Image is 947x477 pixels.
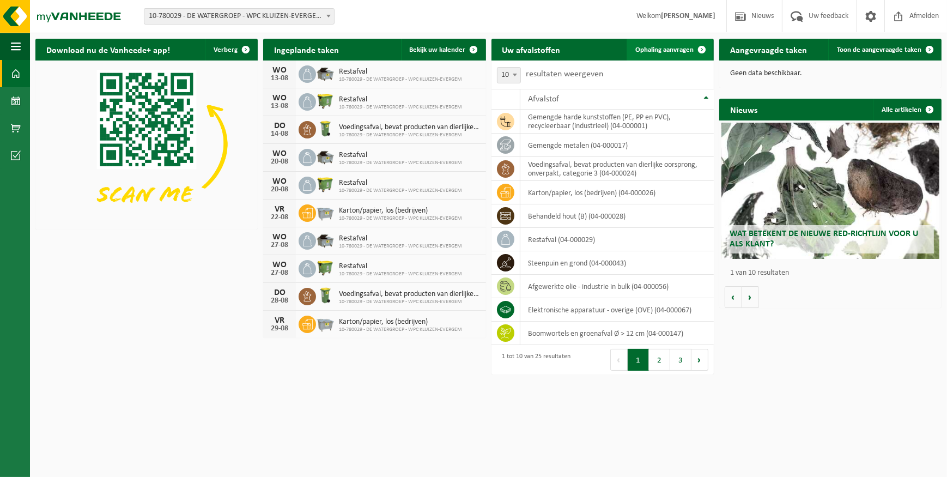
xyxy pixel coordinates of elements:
img: WB-5000-GAL-GY-01 [316,231,335,249]
td: gemengde metalen (04-000017) [520,134,714,157]
img: WB-5000-GAL-GY-01 [316,64,335,82]
span: Toon de aangevraagde taken [837,46,921,53]
span: 10-780029 - DE WATERGROEP - WPC KLUIZEN-EVERGEM [339,299,480,305]
a: Alle artikelen [873,99,940,120]
td: boomwortels en groenafval Ø > 12 cm (04-000147) [520,322,714,345]
div: DO [269,288,290,297]
button: Verberg [205,39,257,61]
span: 10-780029 - DE WATERGROEP - WPC KLUIZEN-EVERGEM [339,76,462,83]
div: WO [269,66,290,75]
h2: Aangevraagde taken [719,39,818,60]
button: 1 [628,349,649,371]
a: Wat betekent de nieuwe RED-richtlijn voor u als klant? [721,123,939,259]
span: 10-780029 - DE WATERGROEP - WPC KLUIZEN-EVERGEM [339,104,462,111]
h2: Nieuws [719,99,768,120]
span: Restafval [339,95,462,104]
img: WB-1100-HPE-GN-50 [316,258,335,277]
span: Restafval [339,234,462,243]
div: 27-08 [269,269,290,277]
div: 14-08 [269,130,290,138]
span: Bekijk uw kalender [410,46,466,53]
button: 3 [670,349,691,371]
button: 2 [649,349,670,371]
td: voedingsafval, bevat producten van dierlijke oorsprong, onverpakt, categorie 3 (04-000024) [520,157,714,181]
h2: Uw afvalstoffen [491,39,572,60]
strong: [PERSON_NAME] [661,12,715,20]
td: behandeld hout (B) (04-000028) [520,204,714,228]
span: 10-780029 - DE WATERGROEP - WPC KLUIZEN-EVERGEM [339,327,462,333]
h2: Ingeplande taken [263,39,350,60]
div: VR [269,316,290,325]
span: Afvalstof [529,95,560,104]
div: 13-08 [269,75,290,82]
img: WB-0140-HPE-GN-50 [316,119,335,138]
span: 10-780029 - DE WATERGROEP - WPC KLUIZEN-EVERGEM [339,243,462,250]
div: VR [269,205,290,214]
div: WO [269,94,290,102]
div: 29-08 [269,325,290,333]
span: Karton/papier, los (bedrijven) [339,318,462,327]
span: Ophaling aanvragen [635,46,694,53]
a: Toon de aangevraagde taken [828,39,940,61]
div: WO [269,149,290,158]
td: gemengde harde kunststoffen (PE, PP en PVC), recycleerbaar (industrieel) (04-000001) [520,110,714,134]
td: karton/papier, los (bedrijven) (04-000026) [520,181,714,204]
td: afgewerkte olie - industrie in bulk (04-000056) [520,275,714,298]
span: 10 [497,67,521,83]
h2: Download nu de Vanheede+ app! [35,39,181,60]
label: resultaten weergeven [526,70,604,79]
span: 10-780029 - DE WATERGROEP - WPC KLUIZEN-EVERGEM - EVERGEM [144,8,335,25]
button: Previous [610,349,628,371]
td: steenpuin en grond (04-000043) [520,251,714,275]
button: Next [691,349,708,371]
div: 13-08 [269,102,290,110]
span: Voedingsafval, bevat producten van dierlijke oorsprong, onverpakt, categorie 3 [339,290,480,299]
span: Karton/papier, los (bedrijven) [339,207,462,215]
span: 10-780029 - DE WATERGROEP - WPC KLUIZEN-EVERGEM [339,215,462,222]
span: 10-780029 - DE WATERGROEP - WPC KLUIZEN-EVERGEM [339,160,462,166]
a: Bekijk uw kalender [401,39,485,61]
img: WB-0140-HPE-GN-50 [316,286,335,305]
img: Download de VHEPlus App [35,61,258,227]
div: 22-08 [269,214,290,221]
span: Wat betekent de nieuwe RED-richtlijn voor u als klant? [730,230,918,249]
span: Restafval [339,262,462,271]
div: WO [269,233,290,241]
span: Voedingsafval, bevat producten van dierlijke oorsprong, onverpakt, categorie 3 [339,123,480,132]
span: Restafval [339,151,462,160]
div: 28-08 [269,297,290,305]
div: WO [269,177,290,186]
div: 27-08 [269,241,290,249]
span: Restafval [339,179,462,188]
div: 20-08 [269,186,290,194]
a: Ophaling aanvragen [627,39,713,61]
td: restafval (04-000029) [520,228,714,251]
img: WB-5000-GAL-GY-01 [316,147,335,166]
img: WB-2500-GAL-GY-01 [316,203,335,221]
span: Restafval [339,68,462,76]
span: 10 [497,68,520,83]
span: 10-780029 - DE WATERGROEP - WPC KLUIZEN-EVERGEM [339,132,480,138]
button: Volgende [742,286,759,308]
p: 1 van 10 resultaten [730,269,936,277]
button: Vorige [725,286,742,308]
div: DO [269,122,290,130]
span: 10-780029 - DE WATERGROEP - WPC KLUIZEN-EVERGEM [339,188,462,194]
span: 10-780029 - DE WATERGROEP - WPC KLUIZEN-EVERGEM [339,271,462,277]
span: 10-780029 - DE WATERGROEP - WPC KLUIZEN-EVERGEM - EVERGEM [144,9,334,24]
p: Geen data beschikbaar. [730,70,931,77]
td: elektronische apparatuur - overige (OVE) (04-000067) [520,298,714,322]
div: 20-08 [269,158,290,166]
span: Verberg [214,46,238,53]
div: WO [269,261,290,269]
div: 1 tot 10 van 25 resultaten [497,348,571,372]
img: WB-1100-HPE-GN-50 [316,92,335,110]
img: WB-2500-GAL-GY-01 [316,314,335,333]
img: WB-1100-HPE-GN-50 [316,175,335,194]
